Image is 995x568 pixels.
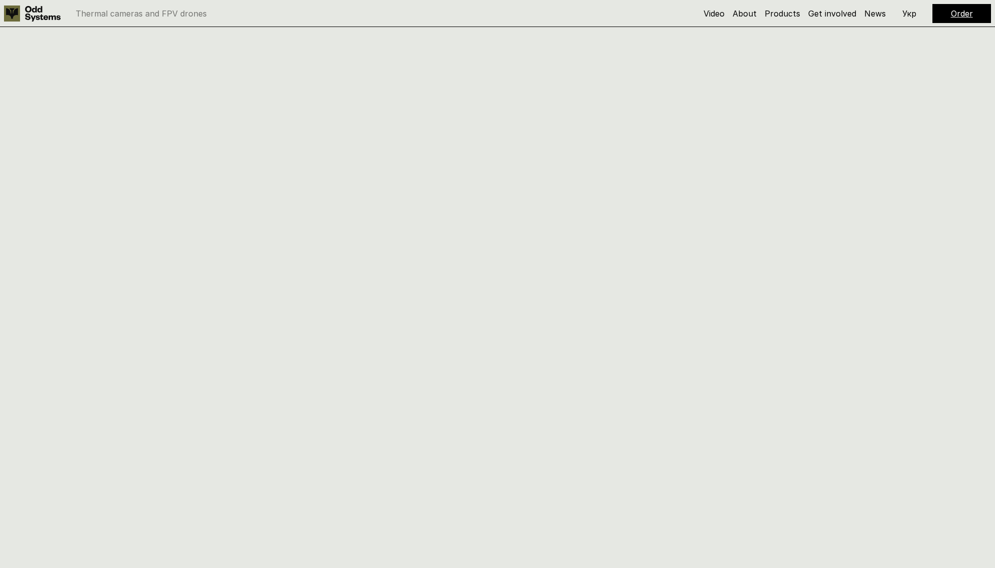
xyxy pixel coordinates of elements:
[765,9,800,19] a: Products
[902,10,916,18] p: Укр
[704,9,725,19] a: Video
[864,9,886,19] a: News
[733,9,757,19] a: About
[951,9,973,19] a: Order
[76,10,207,18] p: Thermal cameras and FPV drones
[808,9,856,19] a: Get involved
